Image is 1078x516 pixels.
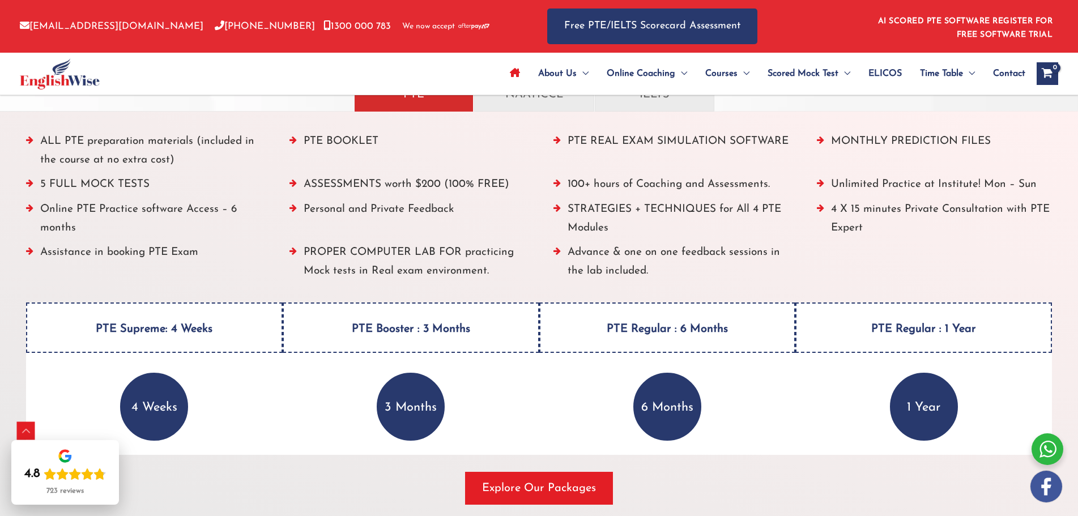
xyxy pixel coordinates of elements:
[705,54,738,93] span: Courses
[24,466,40,482] div: 4.8
[859,54,911,93] a: ELICOS
[458,23,489,29] img: Afterpay-Logo
[553,175,789,199] li: 100+ hours of Coaching and Assessments.
[598,54,696,93] a: Online CoachingMenu Toggle
[26,243,261,287] li: Assistance in booking PTE Exam
[26,132,261,176] li: ALL PTE preparation materials (included in the course at no extra cost)
[577,54,589,93] span: Menu Toggle
[26,302,283,353] h4: PTE Supreme: 4 Weeks
[738,54,749,93] span: Menu Toggle
[120,373,188,441] p: 4 Weeks
[501,54,1025,93] nav: Site Navigation: Main Menu
[529,54,598,93] a: About UsMenu Toggle
[675,54,687,93] span: Menu Toggle
[24,466,106,482] div: Rating: 4.8 out of 5
[553,243,789,287] li: Advance & one on one feedback sessions in the lab included.
[984,54,1025,93] a: Contact
[283,302,539,353] h4: PTE Booster : 3 Months
[553,132,789,176] li: PTE REAL EXAM SIMULATION SOFTWARE
[963,54,975,93] span: Menu Toggle
[759,54,859,93] a: Scored Mock TestMenu Toggle
[20,58,100,89] img: cropped-ew-logo
[20,22,203,31] a: [EMAIL_ADDRESS][DOMAIN_NAME]
[817,175,1052,199] li: Unlimited Practice at Institute! Mon – Sun
[993,54,1025,93] span: Contact
[547,8,757,44] a: Free PTE/IELTS Scorecard Assessment
[289,243,525,287] li: PROPER COMPUTER LAB FOR practicing Mock tests in Real exam environment.
[289,175,525,199] li: ASSESSMENTS worth $200 (100% FREE)
[539,302,796,353] h4: PTE Regular : 6 Months
[920,54,963,93] span: Time Table
[868,54,902,93] span: ELICOS
[482,480,596,496] span: Explore Our Packages
[768,54,838,93] span: Scored Mock Test
[1030,471,1062,502] img: white-facebook.png
[323,22,391,31] a: 1300 000 783
[871,8,1058,45] aside: Header Widget 1
[817,200,1052,244] li: 4 X 15 minutes Private Consultation with PTE Expert
[46,487,84,496] div: 723 reviews
[607,54,675,93] span: Online Coaching
[465,472,613,505] button: Explore Our Packages
[817,132,1052,176] li: MONTHLY PREDICTION FILES
[696,54,759,93] a: CoursesMenu Toggle
[289,132,525,176] li: PTE BOOKLET
[377,373,445,441] p: 3 Months
[911,54,984,93] a: Time TableMenu Toggle
[402,21,455,32] span: We now accept
[553,200,789,244] li: STRATEGIES + TECHNIQUES for All 4 PTE Modules
[215,22,315,31] a: [PHONE_NUMBER]
[838,54,850,93] span: Menu Toggle
[26,200,261,244] li: Online PTE Practice software Access – 6 months
[538,54,577,93] span: About Us
[795,302,1052,353] h4: PTE Regular : 1 Year
[1037,62,1058,85] a: View Shopping Cart, empty
[633,373,701,441] p: 6 Months
[289,200,525,244] li: Personal and Private Feedback
[878,17,1053,39] a: AI SCORED PTE SOFTWARE REGISTER FOR FREE SOFTWARE TRIAL
[26,175,261,199] li: 5 FULL MOCK TESTS
[890,373,958,441] p: 1 Year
